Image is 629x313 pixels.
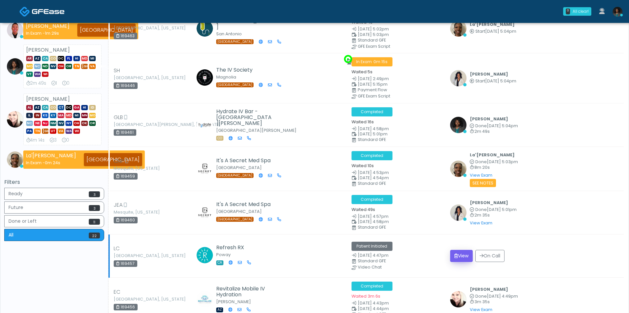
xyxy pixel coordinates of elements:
img: La'Shika Meanus [450,161,467,177]
img: Michelle Kimble [197,117,213,133]
span: AZ [34,56,41,61]
span: 11 [89,219,100,225]
small: [GEOGRAPHIC_DATA], [US_STATE] [114,26,150,30]
small: Scheduled Time [352,33,442,37]
small: Poway [216,252,231,257]
span: NE [34,121,41,126]
span: ID [89,105,96,110]
span: AZ [34,105,41,110]
div: Exams Completed [50,137,57,144]
small: [GEOGRAPHIC_DATA][PERSON_NAME] [216,128,296,133]
span: DC [58,56,64,61]
div: 169457 [114,260,137,267]
div: Standard GFE [358,38,448,42]
span: In Exam · [352,57,392,66]
small: Completed at [470,208,517,212]
span: [DATE] 4:57pm [358,214,389,219]
div: [GEOGRAPHIC_DATA] [84,153,142,166]
span: CA [42,56,48,61]
img: Claire Richardson [197,69,213,86]
span: Completed [352,282,392,291]
img: Gerald Dungo [7,22,23,38]
span: [GEOGRAPHIC_DATA] [81,64,88,69]
span: OH [58,64,64,69]
div: Standard GFE [358,182,448,185]
a: 0 All clear! [559,5,595,18]
span: [DATE] 4:49pm [487,293,518,299]
small: 3m 35s [470,300,518,304]
span: Start [475,78,485,84]
span: TN [34,129,41,134]
span: Start [475,28,485,34]
small: [GEOGRAPHIC_DATA] [216,165,262,170]
div: GFE Exam Script [358,44,448,48]
span: 3 [89,205,100,211]
div: 169461 [114,129,136,136]
div: All clear! [573,9,589,14]
img: Amanda Creel [197,160,213,176]
span: WI [42,72,48,77]
span: CT [58,105,64,110]
span: 0m 24s [45,160,60,165]
span: LC [114,245,120,252]
span: KY [50,113,56,118]
span: [GEOGRAPHIC_DATA] [216,173,254,178]
span: OR [66,64,72,69]
small: Waited 3m 6s [352,293,380,299]
span: NV [50,64,56,69]
div: Standard GFE [358,259,448,263]
span: [DATE] 5:04pm [487,123,518,129]
small: Date Created [352,77,442,81]
span: Completed [352,107,392,116]
img: Rachael Hunt [450,204,467,221]
small: Scheduled Time [352,220,442,224]
span: MN [81,113,88,118]
small: Waited 49s [352,207,375,212]
small: [GEOGRAPHIC_DATA], [US_STATE] [114,76,150,80]
div: [GEOGRAPHIC_DATA] [77,24,136,37]
small: Started at [470,79,516,83]
span: SH [114,67,120,75]
span: UT [50,129,56,134]
small: Date Created [352,215,442,219]
span: [DATE] 5:04pm [485,28,516,34]
small: Scheduled Time [352,307,442,311]
span: [DATE] 4:53pm [358,170,389,175]
span: [DATE] 5:03pm [358,32,389,37]
span: NY [66,121,72,126]
img: Docovia [32,8,65,15]
small: Scheduled Time [352,176,442,180]
span: [GEOGRAPHIC_DATA] [42,129,48,134]
h5: Hydrate IV Bar - [GEOGRAPHIC_DATA][PERSON_NAME] [216,109,274,126]
span: GA [73,105,80,110]
img: Cynthia Petersen [7,111,23,128]
span: 3 [89,191,100,197]
div: 169456 [114,304,138,310]
span: VT [26,72,33,77]
span: CO [50,105,56,110]
div: In Exam - [26,160,76,166]
small: See Notes [470,179,496,187]
small: Waited 10s [352,163,374,168]
span: NJ [42,121,48,126]
span: [GEOGRAPHIC_DATA] [216,39,254,44]
div: Extended Exams [62,80,69,87]
span: TN [73,64,80,69]
span: CO [216,136,223,141]
button: On Call [475,250,505,262]
span: IN [34,113,41,118]
small: Waited 5s [352,69,372,75]
img: Rukayat Bojuwon [450,117,467,133]
button: Done or Left11 [4,215,104,227]
img: La'Shika Meanus [7,151,23,168]
span: AZ [216,307,223,312]
strong: [PERSON_NAME] [26,22,69,30]
span: HI [73,56,80,61]
span: MO [26,64,33,69]
span: Completed [352,151,392,160]
span: [DATE] 5:15pm [358,81,388,87]
img: Johnny Cardona [197,291,213,307]
span: CA [42,105,48,110]
h5: Filters [4,179,104,185]
span: Done [475,207,487,212]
